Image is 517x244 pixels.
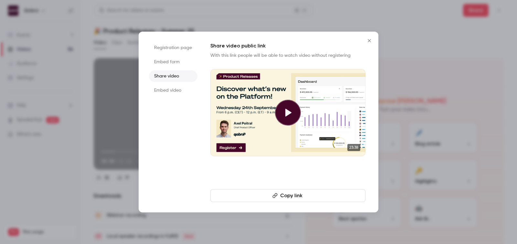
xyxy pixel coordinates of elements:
li: Embed video [149,85,197,96]
span: 23:38 [347,144,360,151]
li: Embed form [149,56,197,68]
li: Registration page [149,42,197,54]
a: 23:38 [210,69,365,156]
p: With this link people will be able to watch video without registering [210,52,365,59]
button: Copy link [210,189,365,202]
button: Close [363,34,376,47]
h1: Share video public link [210,42,365,50]
li: Share video [149,70,197,82]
